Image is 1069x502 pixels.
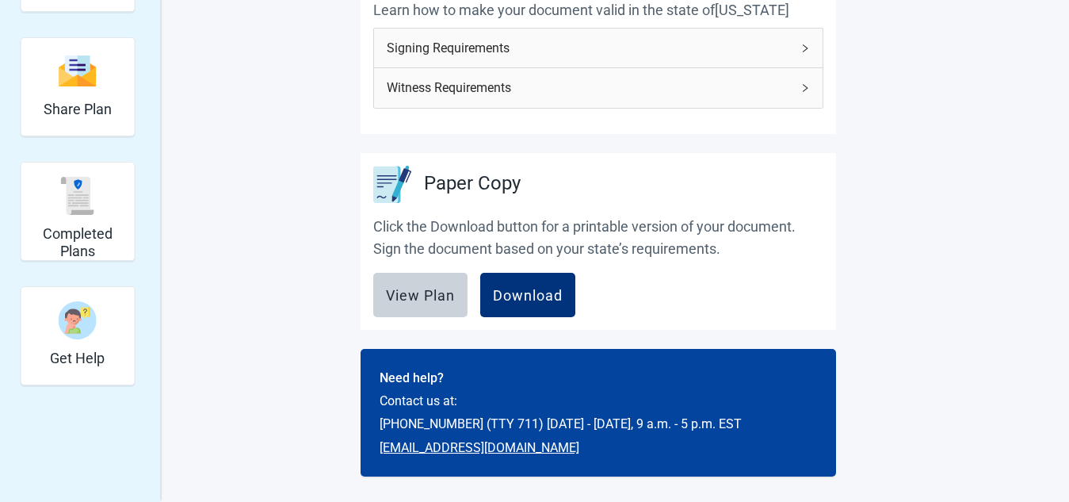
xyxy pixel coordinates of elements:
[20,162,135,261] div: Completed Plans
[493,287,563,303] div: Download
[424,169,521,199] h3: Paper Copy
[373,216,823,261] p: Click the Download button for a printable version of your document. Sign the document based on yo...
[59,177,97,215] img: svg%3e
[59,54,97,88] img: svg%3e
[20,286,135,385] div: Get Help
[50,350,105,367] h2: Get Help
[374,68,823,107] div: Witness Requirements
[374,29,823,67] div: Signing Requirements
[373,273,468,317] button: View Plan
[27,225,128,259] h2: Completed Plans
[380,368,817,388] p: Need help?
[373,166,411,203] img: Paper Copy
[480,273,575,317] button: Download
[800,83,810,93] span: right
[800,44,810,53] span: right
[380,391,817,411] p: Contact us at:
[44,101,112,118] h2: Share Plan
[380,414,817,434] p: [PHONE_NUMBER] (TTY 711) [DATE] - [DATE], 9 a.m. - 5 p.m. EST
[386,287,455,303] div: View Plan
[380,440,579,455] a: [EMAIL_ADDRESS][DOMAIN_NAME]
[387,38,791,58] span: Signing Requirements
[59,301,97,339] img: person-question-x68TBcxA.svg
[20,37,135,136] div: Share Plan
[387,78,791,98] span: Witness Requirements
